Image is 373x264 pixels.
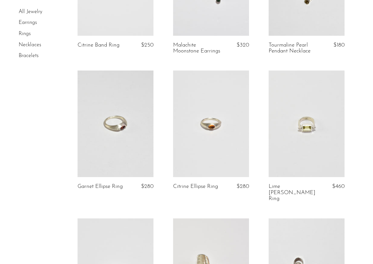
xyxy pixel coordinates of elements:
[141,184,153,189] span: $280
[173,184,218,190] a: Citrine Ellipse Ring
[269,42,318,54] a: Tourmaline Pearl Pendant Necklace
[332,184,345,189] span: $460
[237,184,249,189] span: $280
[19,42,41,48] a: Necklaces
[19,20,37,26] a: Earrings
[19,53,39,58] a: Bracelets
[333,42,345,48] span: $180
[78,42,119,48] a: Citrine Band Ring
[19,9,42,14] a: All Jewelry
[19,31,31,36] a: Rings
[173,42,222,54] a: Malachite Moonstone Earrings
[269,184,318,202] a: Lime [PERSON_NAME] Ring
[237,42,249,48] span: $320
[141,42,153,48] span: $250
[78,184,123,190] a: Garnet Ellipse Ring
